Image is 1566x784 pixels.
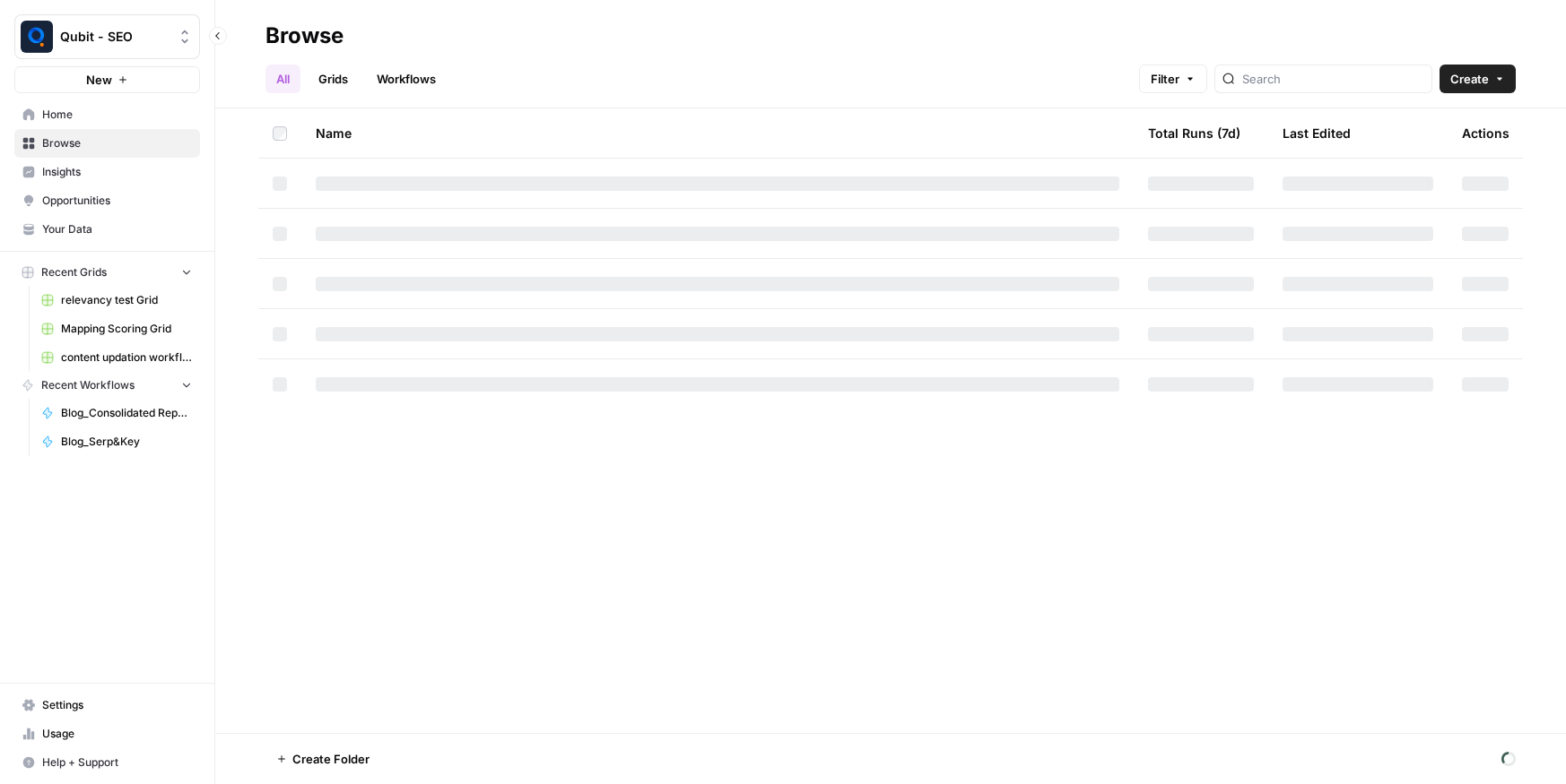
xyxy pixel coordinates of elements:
img: Qubit - SEO Logo [21,21,53,53]
div: Actions [1462,108,1509,158]
a: content updation workflow [33,343,200,372]
button: Help + Support [14,748,200,777]
span: Create Folder [292,750,370,768]
span: content updation workflow [61,349,192,366]
a: relevancy test Grid [33,286,200,314]
div: Browse [265,22,344,50]
button: Create Folder [265,745,380,773]
a: Blog_Consolidated Report V3 [33,399,200,427]
span: Blog_Consolidated Report V3 [61,405,192,421]
span: Opportunities [42,193,192,209]
span: Usage [42,726,192,742]
span: Settings [42,697,192,713]
a: Opportunities [14,186,200,215]
button: Workspace: Qubit - SEO [14,14,200,59]
a: Workflows [366,65,447,93]
a: Home [14,100,200,129]
a: Insights [14,158,200,186]
span: Mapping Scoring Grid [61,321,192,337]
span: New [86,71,112,89]
a: Mapping Scoring Grid [33,314,200,343]
button: Recent Workflows [14,372,200,399]
a: Settings [14,691,200,719]
div: Last Edited [1283,108,1351,158]
span: Filter [1151,70,1179,88]
a: Usage [14,719,200,748]
a: All [265,65,300,93]
div: Name [316,108,1119,158]
span: relevancy test Grid [61,292,192,308]
span: Recent Grids [41,264,107,280]
span: Create [1450,70,1489,88]
button: Filter [1139,65,1207,93]
button: Create [1440,65,1516,93]
button: New [14,66,200,93]
div: Total Runs (7d) [1148,108,1240,158]
a: Your Data [14,215,200,244]
span: Insights [42,164,192,180]
span: Home [42,107,192,123]
button: Recent Grids [14,259,200,286]
span: Help + Support [42,754,192,771]
a: Browse [14,129,200,158]
input: Search [1242,70,1424,88]
span: Recent Workflows [41,377,135,393]
span: Your Data [42,221,192,237]
a: Grids [308,65,359,93]
span: Browse [42,135,192,151]
span: Blog_Serp&Key [61,434,192,450]
a: Blog_Serp&Key [33,427,200,456]
span: Qubit - SEO [60,28,169,46]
